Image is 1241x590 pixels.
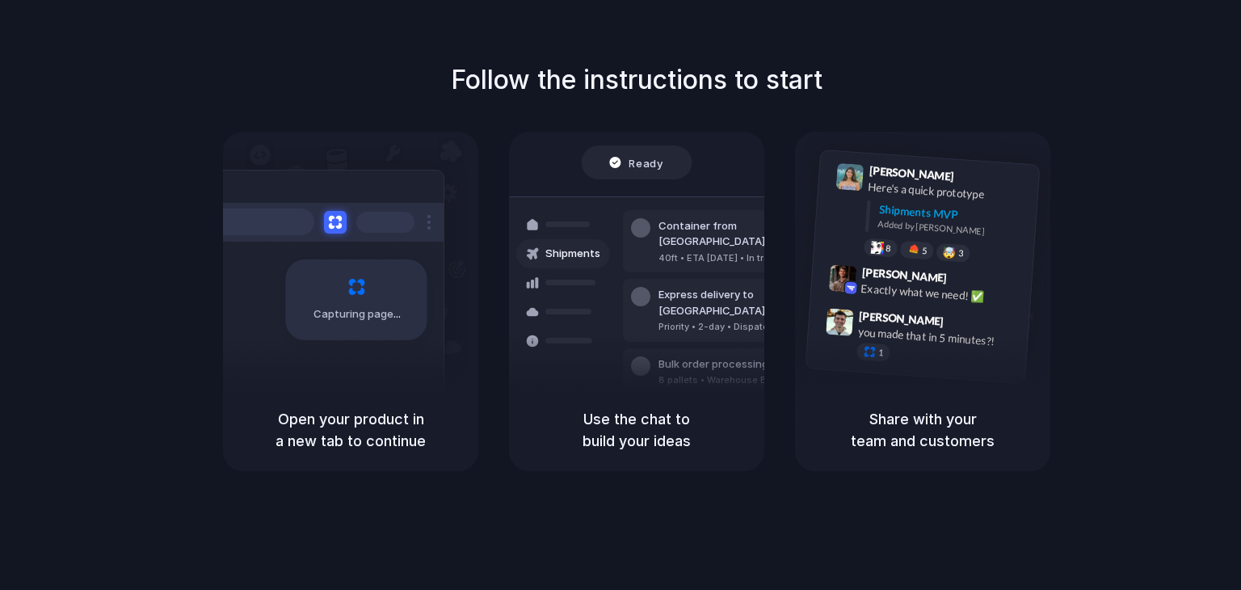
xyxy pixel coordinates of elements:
span: 8 [886,243,891,252]
span: Shipments [545,246,600,262]
span: Capturing page [313,306,403,322]
div: 🤯 [943,247,957,259]
div: Exactly what we need! ✅ [860,280,1022,307]
div: Container from [GEOGRAPHIC_DATA] [658,218,833,250]
div: Shipments MVP [878,200,1028,227]
span: 9:41 AM [959,169,992,188]
h5: Open your product in a new tab to continue [242,408,459,452]
span: 1 [878,348,884,356]
span: [PERSON_NAME] [861,263,947,286]
span: 9:47 AM [949,314,982,334]
span: [PERSON_NAME] [869,162,954,185]
div: 40ft • ETA [DATE] • In transit [658,251,833,265]
div: you made that in 5 minutes?! [857,323,1019,351]
div: Priority • 2-day • Dispatched [658,320,833,334]
div: 8 pallets • Warehouse B • Packed [658,373,809,387]
span: 3 [958,248,964,257]
span: [PERSON_NAME] [859,306,944,330]
span: 9:42 AM [952,271,985,290]
span: 5 [922,246,928,255]
span: Ready [629,154,663,171]
div: Added by [PERSON_NAME] [877,217,1026,240]
div: Here's a quick prototype [868,178,1029,205]
h5: Share with your team and customers [814,408,1031,452]
h5: Use the chat to build your ideas [528,408,745,452]
div: Bulk order processing [658,356,809,373]
div: Express delivery to [GEOGRAPHIC_DATA] [658,287,833,318]
h1: Follow the instructions to start [451,61,822,99]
